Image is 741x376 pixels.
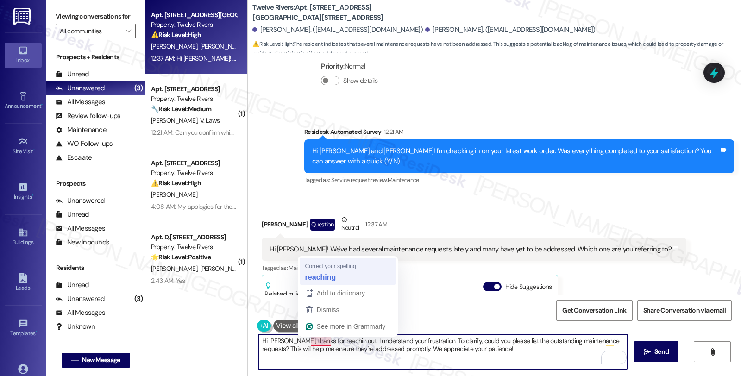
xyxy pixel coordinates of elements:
span: Send [654,347,669,357]
button: Get Conversation Link [556,300,632,321]
span: [PERSON_NAME] [151,42,200,50]
div: Tagged as: [262,261,686,275]
strong: 🌟 Risk Level: Positive [151,253,211,261]
button: Share Conversation via email [637,300,732,321]
span: • [36,329,37,335]
div: Property: Twelve Rivers [151,94,237,104]
div: Maintenance [56,125,107,135]
div: [PERSON_NAME] [262,215,686,238]
a: Insights • [5,179,42,204]
button: New Message [62,353,130,368]
div: Unread [56,280,89,290]
strong: ⚠️ Risk Level: High [252,40,292,48]
div: All Messages [56,224,105,233]
i:  [71,357,78,364]
span: [PERSON_NAME] [151,264,200,273]
div: [PERSON_NAME]. ([EMAIL_ADDRESS][DOMAIN_NAME]) [252,25,423,35]
span: : The resident indicates that several maintenance requests have not been addressed. This suggests... [252,39,741,59]
div: Neutral [339,215,361,234]
div: 12:37 AM [363,219,387,229]
div: All Messages [56,97,105,107]
div: Prospects + Residents [46,52,145,62]
div: [PERSON_NAME]. ([EMAIL_ADDRESS][DOMAIN_NAME]) [425,25,596,35]
div: Unread [56,69,89,79]
div: Apt. [STREET_ADDRESS][GEOGRAPHIC_DATA][STREET_ADDRESS] [151,10,237,20]
a: Buildings [5,225,42,250]
div: Residesk Automated Survey [304,127,734,140]
div: Apt. [STREET_ADDRESS] [151,158,237,168]
a: Site Visit • [5,134,42,159]
div: Escalate [56,153,92,163]
strong: ⚠️ Risk Level: High [151,179,201,187]
div: 12:37 AM: Hi [PERSON_NAME]! We've had several maintenance requests lately and many have yet to be... [151,54,546,63]
div: 2:43 AM: Yes [151,276,185,285]
div: Unknown [56,322,95,332]
b: Twelve Rivers: Apt. [STREET_ADDRESS][GEOGRAPHIC_DATA][STREET_ADDRESS] [252,3,438,23]
div: WO Follow-ups [56,139,113,149]
strong: 🔧 Risk Level: Medium [151,105,211,113]
div: Apt. [STREET_ADDRESS] [151,84,237,94]
div: : Normal [321,59,381,74]
span: [PERSON_NAME] [200,42,246,50]
div: 12:21 AM: Can you confirm which work order? [151,128,270,137]
span: Maintenance [388,176,419,184]
label: Hide Suggestions [505,282,552,292]
span: Get Conversation Link [562,306,626,315]
i:  [126,27,131,35]
span: [PERSON_NAME] [200,264,249,273]
div: Hi [PERSON_NAME]! We've had several maintenance requests lately and many have yet to be addressed... [270,244,672,254]
div: Unanswered [56,196,105,206]
span: New Message [82,355,120,365]
div: Prospects [46,179,145,188]
div: Property: Twelve Rivers [151,20,237,30]
div: Hi [PERSON_NAME] and [PERSON_NAME]! I'm checking in on your latest work order. Was everything com... [312,146,719,166]
span: • [32,192,33,199]
div: (3) [132,81,145,95]
div: Apt. D, [STREET_ADDRESS] [151,232,237,242]
b: Priority [321,62,343,71]
div: Unread [56,210,89,219]
button: Send [634,341,679,362]
span: [PERSON_NAME] [151,116,200,125]
label: Show details [343,76,377,86]
div: Tagged as: [304,173,734,187]
strong: ⚠️ Risk Level: High [151,31,201,39]
label: Viewing conversations for [56,9,136,24]
div: Residents [46,263,145,273]
div: New Inbounds [56,238,109,247]
i:  [644,348,651,356]
div: 12:21 AM [382,127,404,137]
textarea: To enrich screen reader interactions, please activate Accessibility in Grammarly extension settings [258,334,627,369]
a: Templates • [5,316,42,341]
div: Question [310,219,335,230]
img: ResiDesk Logo [13,8,32,25]
a: Inbox [5,43,42,68]
div: All Messages [56,308,105,318]
a: Leads [5,270,42,295]
i:  [709,348,716,356]
div: (3) [132,292,145,306]
span: • [33,147,35,153]
div: Property: Twelve Rivers [151,168,237,178]
div: Unanswered [56,83,105,93]
input: All communities [60,24,121,38]
span: Share Conversation via email [643,306,726,315]
span: V. Laws [200,116,220,125]
div: Review follow-ups [56,111,120,121]
span: Maintenance , [289,264,320,272]
span: • [41,101,43,108]
span: [PERSON_NAME] [151,190,197,199]
span: Service request review , [331,176,388,184]
div: Unanswered [56,294,105,304]
div: Property: Twelve Rivers [151,242,237,252]
div: Related guidelines [264,282,318,299]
